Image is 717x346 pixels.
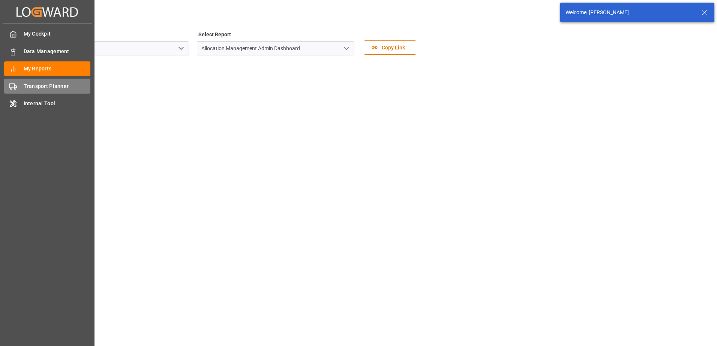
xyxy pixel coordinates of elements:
[565,9,694,16] div: Welcome, [PERSON_NAME]
[24,30,91,38] span: My Cockpit
[24,100,91,107] span: Internal Tool
[4,61,90,76] a: My Reports
[4,27,90,41] a: My Cockpit
[24,48,91,55] span: Data Management
[364,40,416,55] button: Copy Link
[4,96,90,111] a: Internal Tool
[24,82,91,90] span: Transport Planner
[378,44,409,52] span: Copy Link
[175,43,186,54] button: open menu
[197,41,354,55] input: Type to search/select
[31,41,189,55] input: Type to search/select
[4,44,90,58] a: Data Management
[197,29,232,40] label: Select Report
[24,65,91,73] span: My Reports
[340,43,352,54] button: open menu
[4,79,90,93] a: Transport Planner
